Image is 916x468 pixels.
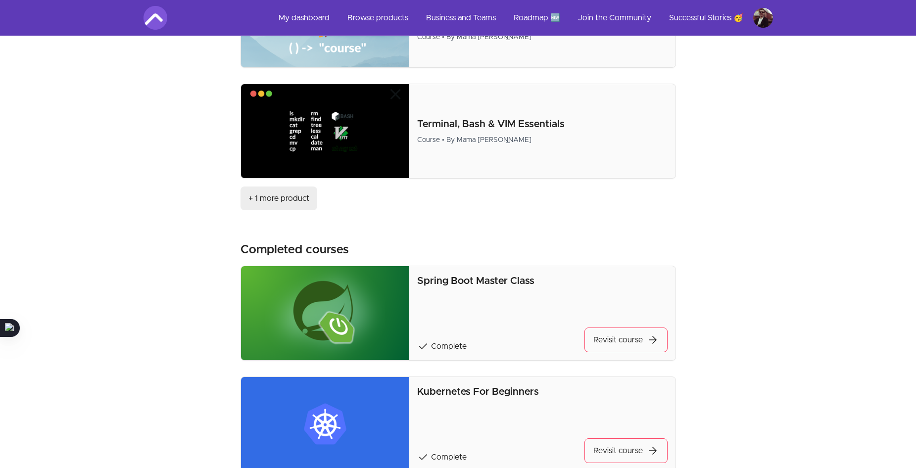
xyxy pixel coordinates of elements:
img: Amigoscode logo [144,6,167,30]
span: check [417,451,429,463]
a: Successful Stories 🥳 [661,6,751,30]
img: Product image for Spring Boot Master Class [241,266,410,360]
span: arrow_forward [647,445,659,457]
a: Roadmap 🆕 [506,6,568,30]
span: arrow_forward [647,334,659,346]
span: Complete [431,342,467,350]
div: Course • By Mama [PERSON_NAME] [417,135,667,145]
img: Product image for Terminal, Bash & VIM Essentials [241,84,410,178]
span: Complete [431,453,467,461]
div: Course • By Mama [PERSON_NAME] [417,32,667,42]
p: Spring Boot Master Class [417,274,667,288]
nav: Main [271,6,773,30]
span: check [417,340,429,352]
img: Profile image for Vlad [753,8,773,28]
a: Product image for Terminal, Bash & VIM EssentialsTerminal, Bash & VIM EssentialsCourse • By Mama ... [241,84,676,179]
a: + 1 more product [241,187,317,210]
p: Kubernetes For Beginners [417,385,667,399]
p: Terminal, Bash & VIM Essentials [417,117,667,131]
a: Revisit coursearrow_forward [584,438,668,463]
a: Join the Community [570,6,659,30]
a: Browse products [339,6,416,30]
h3: Completed courses [241,242,349,258]
a: Business and Teams [418,6,504,30]
a: My dashboard [271,6,337,30]
a: Revisit coursearrow_forward [584,328,668,352]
